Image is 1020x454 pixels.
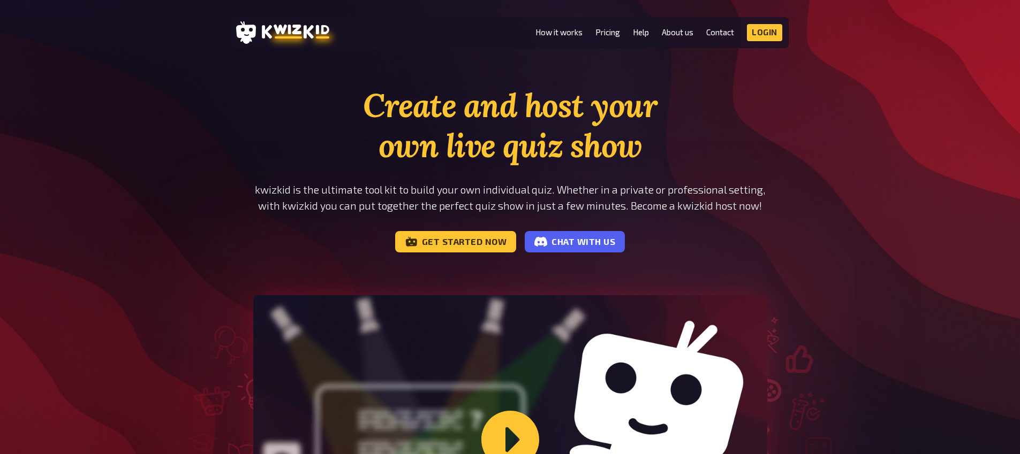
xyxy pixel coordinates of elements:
[395,231,517,252] a: Get started now
[525,231,625,252] a: Chat with us
[595,28,620,37] a: Pricing
[633,28,649,37] a: Help
[253,182,767,214] p: kwizkid is the ultimate tool kit to build your own individual quiz. Whether in a private or profe...
[253,86,767,166] h1: Create and host your own live quiz show
[747,24,782,41] a: Login
[662,28,693,37] a: About us
[706,28,734,37] a: Contact
[535,28,583,37] a: How it works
